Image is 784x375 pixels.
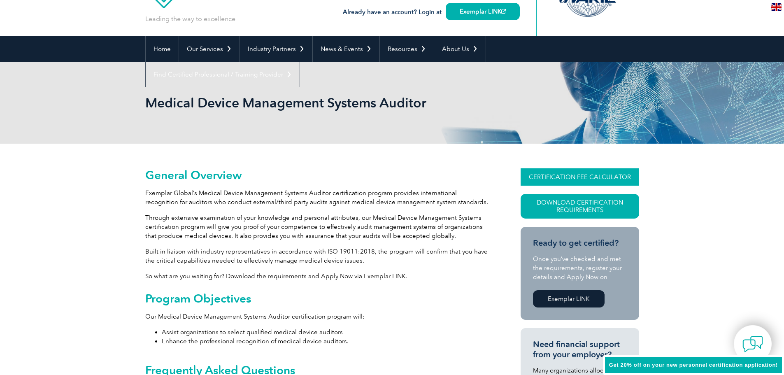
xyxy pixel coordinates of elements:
a: Our Services [179,36,240,62]
a: Find Certified Professional / Training Provider [146,62,300,87]
h3: Ready to get certified? [533,238,627,248]
a: Exemplar LINK [533,290,605,307]
p: So what are you waiting for? Download the requirements and Apply Now via Exemplar LINK. [145,272,491,281]
h3: Need financial support from your employer? [533,339,627,360]
a: CERTIFICATION FEE CALCULATOR [521,168,639,186]
img: en [771,3,782,11]
p: Through extensive examination of your knowledge and personal attributes, our Medical Device Manag... [145,213,491,240]
a: Industry Partners [240,36,312,62]
a: About Us [434,36,486,62]
p: Leading the way to excellence [145,14,235,23]
a: Exemplar LINK [446,3,520,20]
h3: Already have an account? Login at [343,7,520,17]
h2: Program Objectives [145,292,491,305]
p: Built in liaison with industry representatives in accordance with ISO 19011:2018, the program wil... [145,247,491,265]
li: Assist organizations to select qualified medical device auditors [162,328,491,337]
a: Resources [380,36,434,62]
a: Download Certification Requirements [521,194,639,219]
h2: General Overview [145,168,491,182]
p: Exemplar Global’s Medical Device Management Systems Auditor certification program provides intern... [145,189,491,207]
span: Get 20% off on your new personnel certification application! [609,362,778,368]
img: open_square.png [501,9,506,14]
p: Once you’ve checked and met the requirements, register your details and Apply Now on [533,254,627,282]
p: Our Medical Device Management Systems Auditor certification program will: [145,312,491,321]
h1: Medical Device Management Systems Auditor [145,95,461,111]
a: Home [146,36,179,62]
li: Enhance the professional recognition of medical device auditors. [162,337,491,346]
img: contact-chat.png [742,334,763,354]
a: News & Events [313,36,379,62]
